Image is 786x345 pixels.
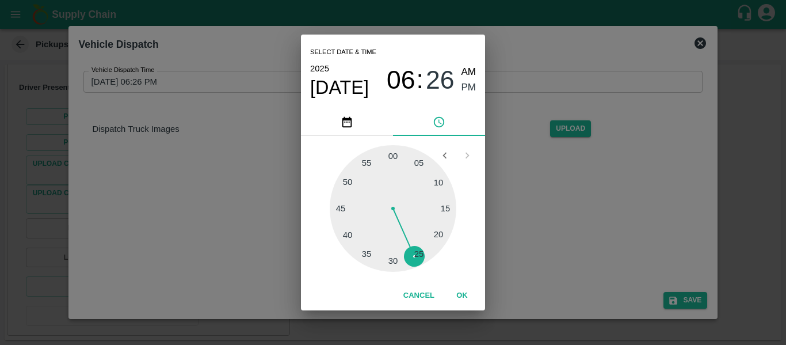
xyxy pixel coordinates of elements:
button: OK [444,286,480,306]
button: pick date [301,108,393,136]
button: Cancel [399,286,439,306]
button: AM [461,65,476,80]
button: PM [461,80,476,96]
button: 06 [387,65,415,95]
button: 26 [426,65,455,95]
span: 06 [387,65,415,95]
button: pick time [393,108,485,136]
button: 2025 [310,61,329,76]
button: Open previous view [434,145,456,166]
button: [DATE] [310,76,369,99]
span: Select date & time [310,44,376,61]
span: 26 [426,65,455,95]
span: : [417,65,423,95]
